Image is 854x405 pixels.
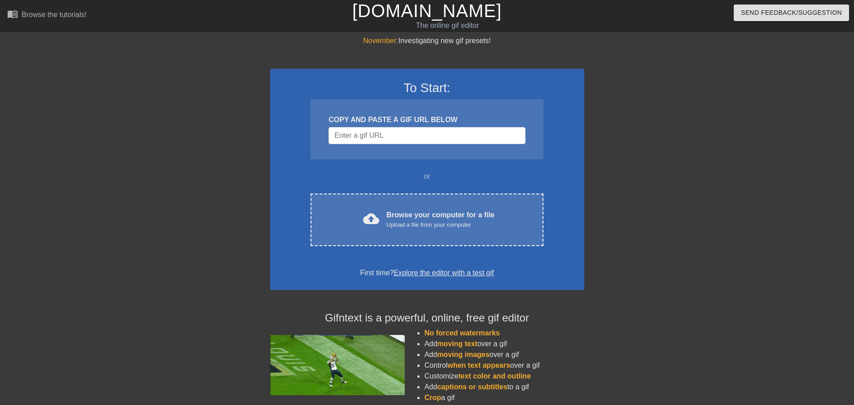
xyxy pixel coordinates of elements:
[437,340,477,348] span: moving text
[425,329,500,337] span: No forced watermarks
[425,394,441,401] span: Crop
[425,339,584,349] li: Add over a gif
[363,37,398,44] span: November:
[425,360,584,371] li: Control over a gif
[270,35,584,46] div: Investigating new gif presets!
[425,382,584,392] li: Add to a gif
[328,127,525,144] input: Username
[363,211,379,227] span: cloud_upload
[437,383,507,391] span: captions or subtitles
[425,371,584,382] li: Customize
[741,7,842,18] span: Send Feedback/Suggestion
[386,220,495,229] div: Upload a file from your computer
[425,349,584,360] li: Add over a gif
[282,80,573,96] h3: To Start:
[425,392,584,403] li: a gif
[458,372,531,380] span: text color and outline
[437,351,489,358] span: moving images
[293,171,561,182] div: or
[289,20,605,31] div: The online gif editor
[386,210,495,229] div: Browse your computer for a file
[352,1,502,21] a: [DOMAIN_NAME]
[328,114,525,125] div: COPY AND PASTE A GIF URL BELOW
[734,4,849,21] button: Send Feedback/Suggestion
[7,9,18,19] span: menu_book
[7,9,87,22] a: Browse the tutorials!
[22,11,87,18] div: Browse the tutorials!
[394,269,494,277] a: Explore the editor with a test gif
[270,335,405,395] img: football_small.gif
[447,361,510,369] span: when text appears
[282,268,573,278] div: First time?
[270,312,584,325] h4: Gifntext is a powerful, online, free gif editor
